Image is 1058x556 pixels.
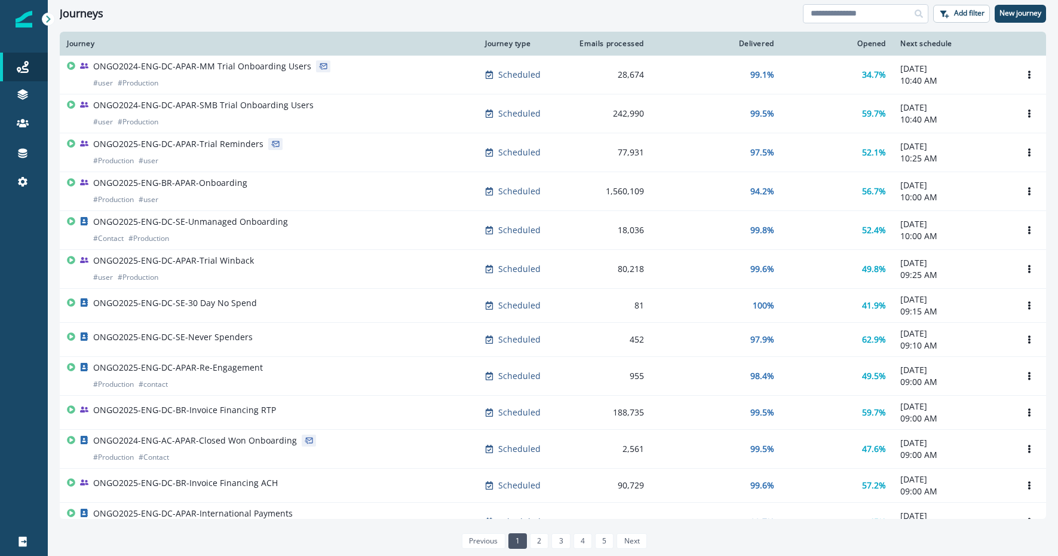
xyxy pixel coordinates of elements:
[498,224,541,236] p: Scheduled
[1020,297,1039,314] button: Options
[750,185,774,197] p: 94.2%
[575,300,644,311] div: 81
[995,5,1046,23] button: New journey
[1020,513,1039,531] button: Options
[508,533,527,549] a: Page 1 is your current page
[93,116,113,128] p: # user
[93,435,297,447] p: ONGO2024-ENG-AC-APAR-Closed Won Onboarding
[658,39,774,48] div: Delivered
[900,152,1005,164] p: 10:25 AM
[575,263,644,275] div: 80,218
[93,194,134,206] p: # Production
[750,370,774,382] p: 98.4%
[900,510,1005,522] p: [DATE]
[93,177,247,189] p: ONGO2025-ENG-BR-APAR-Onboarding
[60,289,1046,323] a: ONGO2025-ENG-DC-SE-30 Day No SpendScheduled81100%41.9%[DATE]09:15 AMOptions
[139,451,169,463] p: # Contact
[750,263,774,275] p: 99.6%
[93,331,253,343] p: ONGO2025-ENG-DC-SE-Never Spenders
[139,378,168,390] p: # contact
[575,224,644,236] div: 18,036
[862,407,886,418] p: 59.7%
[862,146,886,158] p: 52.1%
[498,146,541,158] p: Scheduled
[93,404,276,416] p: ONGO2025-ENG-DC-BR-Invoice Financing RTP
[862,108,886,120] p: 59.7%
[16,11,32,28] img: Inflection
[60,56,1046,94] a: ONGO2024-ENG-DC-APAR-MM Trial Onboarding Users#user#ProductionScheduled28,67499.1%34.7%[DATE]10:4...
[900,114,1005,126] p: 10:40 AM
[900,257,1005,269] p: [DATE]
[900,102,1005,114] p: [DATE]
[1020,143,1039,161] button: Options
[1020,260,1039,278] button: Options
[900,294,1005,306] p: [DATE]
[575,516,644,528] div: 6,399
[93,60,311,72] p: ONGO2024-ENG-DC-APAR-MM Trial Onboarding Users
[750,146,774,158] p: 97.5%
[93,99,314,111] p: ONGO2024-ENG-DC-APAR-SMB Trial Onboarding Users
[862,370,886,382] p: 49.5%
[60,396,1046,430] a: ONGO2025-ENG-DC-BR-Invoice Financing RTPScheduled188,73599.5%59.7%[DATE]09:00 AMOptions
[900,306,1005,317] p: 09:15 AM
[1020,182,1039,200] button: Options
[93,477,278,489] p: ONGO2025-ENG-DC-BR-Invoice Financing ACH
[1020,66,1039,84] button: Options
[574,533,592,549] a: Page 4
[575,39,644,48] div: Emails processed
[900,39,1005,48] div: Next schedule
[900,376,1005,388] p: 09:00 AM
[750,224,774,236] p: 99.8%
[869,516,886,528] p: 45%
[459,533,647,549] ul: Pagination
[93,508,293,520] p: ONGO2025-ENG-DC-APAR-International Payments
[900,328,1005,340] p: [DATE]
[900,340,1005,352] p: 09:10 AM
[900,413,1005,424] p: 09:00 AM
[900,75,1005,87] p: 10:40 AM
[93,216,288,228] p: ONGO2025-ENG-DC-SE-Unmanaged Onboarding
[93,155,134,167] p: # Production
[900,473,1005,485] p: [DATE]
[900,218,1005,230] p: [DATE]
[67,39,471,48] div: Journey
[575,370,644,382] div: 955
[498,479,541,491] p: Scheduled
[93,362,263,374] p: ONGO2025-ENG-DC-APAR-Re-Engagement
[1020,440,1039,458] button: Options
[862,263,886,275] p: 49.8%
[93,138,263,150] p: ONGO2025-ENG-DC-APAR-Trial Reminders
[498,263,541,275] p: Scheduled
[750,407,774,418] p: 99.5%
[862,224,886,236] p: 52.4%
[862,334,886,346] p: 62.9%
[933,5,990,23] button: Add filter
[789,39,886,48] div: Opened
[60,430,1046,469] a: ONGO2024-ENG-AC-APAR-Closed Won Onboarding#Production#ContactScheduled2,56199.5%47.6%[DATE]09:00 ...
[900,364,1005,376] p: [DATE]
[93,451,134,463] p: # Production
[900,63,1005,75] p: [DATE]
[862,479,886,491] p: 57.2%
[750,479,774,491] p: 99.6%
[900,449,1005,461] p: 09:00 AM
[862,69,886,81] p: 34.7%
[551,533,570,549] a: Page 3
[60,469,1046,503] a: ONGO2025-ENG-DC-BR-Invoice Financing ACHScheduled90,72999.6%57.2%[DATE]09:00 AMOptions
[575,69,644,81] div: 28,674
[530,533,548,549] a: Page 2
[498,407,541,418] p: Scheduled
[60,94,1046,133] a: ONGO2024-ENG-DC-APAR-SMB Trial Onboarding Users#user#ProductionScheduled242,99099.5%59.7%[DATE]10...
[1020,105,1039,123] button: Options
[60,323,1046,357] a: ONGO2025-ENG-DC-SE-Never SpendersScheduled45297.9%62.9%[DATE]09:10 AMOptions
[575,108,644,120] div: 242,990
[1020,404,1039,421] button: Options
[60,7,103,20] h1: Journeys
[575,334,644,346] div: 452
[750,516,774,528] p: 99.7%
[900,269,1005,281] p: 09:25 AM
[575,479,644,491] div: 90,729
[750,443,774,455] p: 99.5%
[862,443,886,455] p: 47.6%
[498,370,541,382] p: Scheduled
